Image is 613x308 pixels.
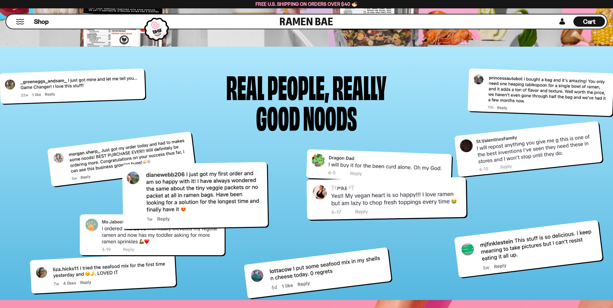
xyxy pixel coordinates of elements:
[226,71,264,101] div: Real
[583,18,596,25] span: Cart
[332,71,386,101] div: Really
[303,101,357,132] div: noods
[16,19,24,24] button: Mobile Menu Trigger
[267,71,329,101] div: people,
[34,17,49,26] span: Shop
[573,14,605,29] div: Cart
[34,16,49,27] a: Shop
[256,101,300,132] div: good
[255,1,358,7] span: Free U.S. Shipping on Orders over $40 🍜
